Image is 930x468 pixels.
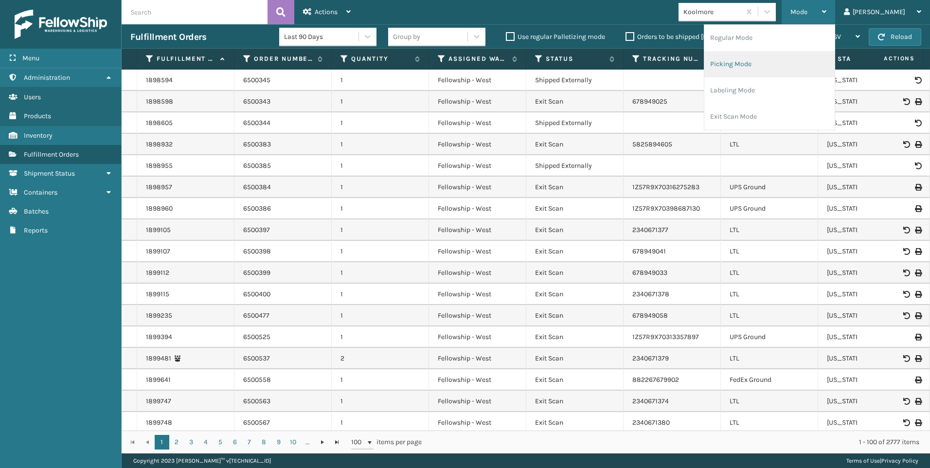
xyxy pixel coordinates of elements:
td: Fellowship - West [429,262,526,284]
a: 1898605 [146,118,173,128]
td: LTL [721,262,818,284]
td: LTL [721,391,818,412]
i: Print BOL [915,398,921,405]
a: 882267679902 [632,376,679,384]
td: Fellowship - West [429,241,526,262]
td: LTL [721,348,818,369]
a: 1899481 [146,354,171,363]
span: Administration [24,73,70,82]
i: Void BOL [915,120,921,126]
td: 6500399 [234,262,332,284]
span: items per page [351,435,422,450]
td: 6500397 [234,219,332,241]
a: 7 [242,435,257,450]
i: Print BOL [915,355,921,362]
i: Print Label [915,205,921,212]
a: 1898957 [146,182,172,192]
i: Void BOL [903,141,909,148]
td: [US_STATE] [818,219,915,241]
td: 2340671377 [624,219,721,241]
td: Fellowship - West [429,112,526,134]
a: 4 [198,435,213,450]
div: Last 90 Days [284,32,359,42]
td: 1 [332,262,429,284]
td: 6500385 [234,155,332,177]
td: [US_STATE] [818,305,915,326]
a: 1Z57R9X70316275283 [632,183,699,191]
td: 678949033 [624,262,721,284]
span: Fulfillment Orders [24,150,79,159]
td: [US_STATE] [818,284,915,305]
td: [US_STATE] [818,262,915,284]
td: 1 [332,284,429,305]
td: LTL [721,134,818,155]
td: Fellowship - West [429,284,526,305]
a: 1898955 [146,161,173,171]
td: [US_STATE] [818,369,915,391]
td: Exit Scan [526,284,624,305]
td: LTL [721,305,818,326]
i: Void BOL [903,312,909,319]
td: 1 [332,326,429,348]
p: Copyright 2023 [PERSON_NAME]™ v [TECHNICAL_ID] [133,453,271,468]
td: Exit Scan [526,241,624,262]
td: LTL [721,241,818,262]
td: 6500343 [234,91,332,112]
td: UPS Ground [721,177,818,198]
td: Fellowship - West [429,134,526,155]
i: Void BOL [903,270,909,276]
td: Exit Scan [526,326,624,348]
td: Fellowship - West [429,70,526,91]
a: 9 [271,435,286,450]
label: Orders to be shipped [DATE] [626,33,720,41]
a: 5 [213,435,228,450]
td: [US_STATE] [818,198,915,219]
td: 1 [332,134,429,155]
td: 6500558 [234,369,332,391]
span: Go to the next page [319,438,326,446]
li: Labeling Mode [704,77,835,104]
i: Void BOL [903,291,909,298]
i: Print BOL [915,248,921,255]
td: 6500383 [234,134,332,155]
i: Void BOL [903,398,909,405]
i: Void BOL [903,98,909,105]
label: Order Number [254,54,313,63]
td: 6500398 [234,241,332,262]
a: 1898932 [146,140,173,149]
span: Actions [853,51,921,67]
td: Fellowship - West [429,219,526,241]
td: Shipped Externally [526,112,624,134]
a: 1Z57R9X70313357897 [632,333,699,341]
span: 100 [351,437,366,447]
td: 678949025 [624,91,721,112]
span: Menu [22,54,39,62]
td: 6500563 [234,391,332,412]
td: Exit Scan [526,305,624,326]
td: Fellowship - West [429,305,526,326]
td: Exit Scan [526,369,624,391]
td: LTL [721,284,818,305]
td: LTL [721,412,818,433]
a: 1899107 [146,247,170,256]
i: Print BOL [915,98,921,105]
td: 1 [332,177,429,198]
i: Print BOL [915,227,921,234]
i: Void BOL [915,162,921,169]
td: Fellowship - West [429,348,526,369]
td: 1 [332,198,429,219]
label: Tracking Number [643,54,702,63]
td: 6500525 [234,326,332,348]
a: 1899105 [146,225,171,235]
td: 6500567 [234,412,332,433]
td: Fellowship - West [429,177,526,198]
td: 6500384 [234,177,332,198]
td: 1 [332,91,429,112]
a: 1899394 [146,332,172,342]
i: Print BOL [915,141,921,148]
label: Quantity [351,54,410,63]
a: 2 [169,435,184,450]
td: 2340671374 [624,391,721,412]
td: 1 [332,219,429,241]
td: Exit Scan [526,262,624,284]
